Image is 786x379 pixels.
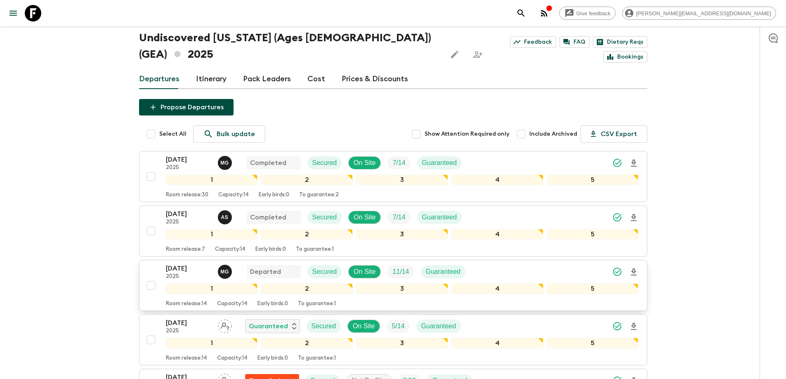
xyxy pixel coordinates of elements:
p: To guarantee: 2 [299,192,339,198]
a: Cost [307,69,325,89]
svg: Synced Successfully [612,267,622,277]
p: Capacity: 14 [217,301,248,307]
p: Early birds: 0 [259,192,289,198]
p: Secured [312,158,337,168]
button: [DATE]2025Mariam GabichvadzeCompletedSecuredOn SiteTrip FillGuaranteed12345Room release:30Capacit... [139,151,647,202]
a: Bulk update [193,125,265,143]
p: [DATE] [166,264,211,273]
span: Show Attention Required only [425,130,510,138]
div: Trip Fill [387,156,410,169]
h1: Undiscovered [US_STATE] (Ages [DEMOGRAPHIC_DATA]) (GEA) 2025 [139,30,440,63]
p: 5 / 14 [392,321,404,331]
p: [DATE] [166,155,211,165]
button: CSV Export [581,125,647,143]
p: Departed [250,267,281,277]
div: 1 [166,174,258,185]
p: [DATE] [166,209,211,219]
div: Secured [307,211,342,224]
div: Trip Fill [387,320,409,333]
svg: Download Onboarding [629,322,639,332]
div: 3 [356,283,448,294]
div: On Site [348,156,381,169]
a: Dietary Reqs [593,36,647,48]
button: [DATE]2025Assign pack leaderGuaranteedSecuredOn SiteTrip FillGuaranteed12345Room release:14Capaci... [139,314,647,365]
div: 2 [261,229,353,240]
div: 3 [356,229,448,240]
button: menu [5,5,21,21]
a: Feedback [510,36,556,48]
button: search adventures [513,5,529,21]
svg: Download Onboarding [629,213,639,223]
a: Pack Leaders [243,69,291,89]
p: Completed [250,158,286,168]
div: 5 [547,283,639,294]
svg: Synced Successfully [612,321,622,331]
div: Trip Fill [387,265,414,278]
button: [DATE]2025Mariam GabichvadzeDepartedSecuredOn SiteTrip FillGuaranteed12345Room release:14Capacity... [139,260,647,311]
button: [DATE]2025Ana SikharulidzeCompletedSecuredOn SiteTrip FillGuaranteed12345Room release:7Capacity:1... [139,205,647,257]
p: [DATE] [166,318,211,328]
p: Secured [312,267,337,277]
div: Secured [307,156,342,169]
div: 4 [451,338,543,348]
svg: Synced Successfully [612,212,622,222]
p: On Site [354,267,375,277]
p: Capacity: 14 [217,355,248,362]
p: Guaranteed [426,267,461,277]
a: Departures [139,69,179,89]
p: Room release: 14 [166,301,207,307]
p: Secured [312,212,337,222]
span: Give feedback [572,10,615,16]
p: 2025 [166,273,211,280]
p: Completed [250,212,286,222]
div: On Site [347,320,380,333]
div: On Site [348,211,381,224]
p: 2025 [166,328,211,334]
p: On Site [354,158,375,168]
p: Guaranteed [422,158,457,168]
span: Share this itinerary [470,46,486,63]
p: To guarantee: 1 [296,246,334,253]
div: 3 [356,338,448,348]
span: Select All [159,130,186,138]
span: Mariam Gabichvadze [218,267,234,274]
p: Early birds: 0 [257,355,288,362]
div: 4 [451,283,543,294]
p: Guaranteed [422,212,457,222]
a: Prices & Discounts [342,69,408,89]
p: Room release: 30 [166,192,208,198]
span: [PERSON_NAME][EMAIL_ADDRESS][DOMAIN_NAME] [632,10,776,16]
p: Room release: 14 [166,355,207,362]
p: Early birds: 0 [255,246,286,253]
a: Give feedback [559,7,616,20]
div: 2 [261,283,353,294]
p: 7 / 14 [392,158,405,168]
p: To guarantee: 1 [298,301,336,307]
div: 2 [261,174,353,185]
div: 1 [166,229,258,240]
div: [PERSON_NAME][EMAIL_ADDRESS][DOMAIN_NAME] [622,7,776,20]
a: Bookings [603,51,647,63]
p: On Site [354,212,375,222]
p: 11 / 14 [392,267,409,277]
button: Edit this itinerary [446,46,463,63]
span: Assign pack leader [218,322,232,328]
div: 1 [166,283,258,294]
div: Secured [307,265,342,278]
div: 4 [451,174,543,185]
p: 7 / 14 [392,212,405,222]
p: Capacity: 14 [215,246,245,253]
span: Include Archived [529,130,577,138]
svg: Synced Successfully [612,158,622,168]
a: Itinerary [196,69,227,89]
span: Ana Sikharulidze [218,213,234,219]
svg: Download Onboarding [629,267,639,277]
p: Guaranteed [249,321,288,331]
p: Bulk update [217,129,255,139]
p: 2025 [166,165,211,171]
div: 5 [547,174,639,185]
p: Capacity: 14 [218,192,249,198]
p: Secured [312,321,336,331]
span: Mariam Gabichvadze [218,158,234,165]
div: On Site [348,265,381,278]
